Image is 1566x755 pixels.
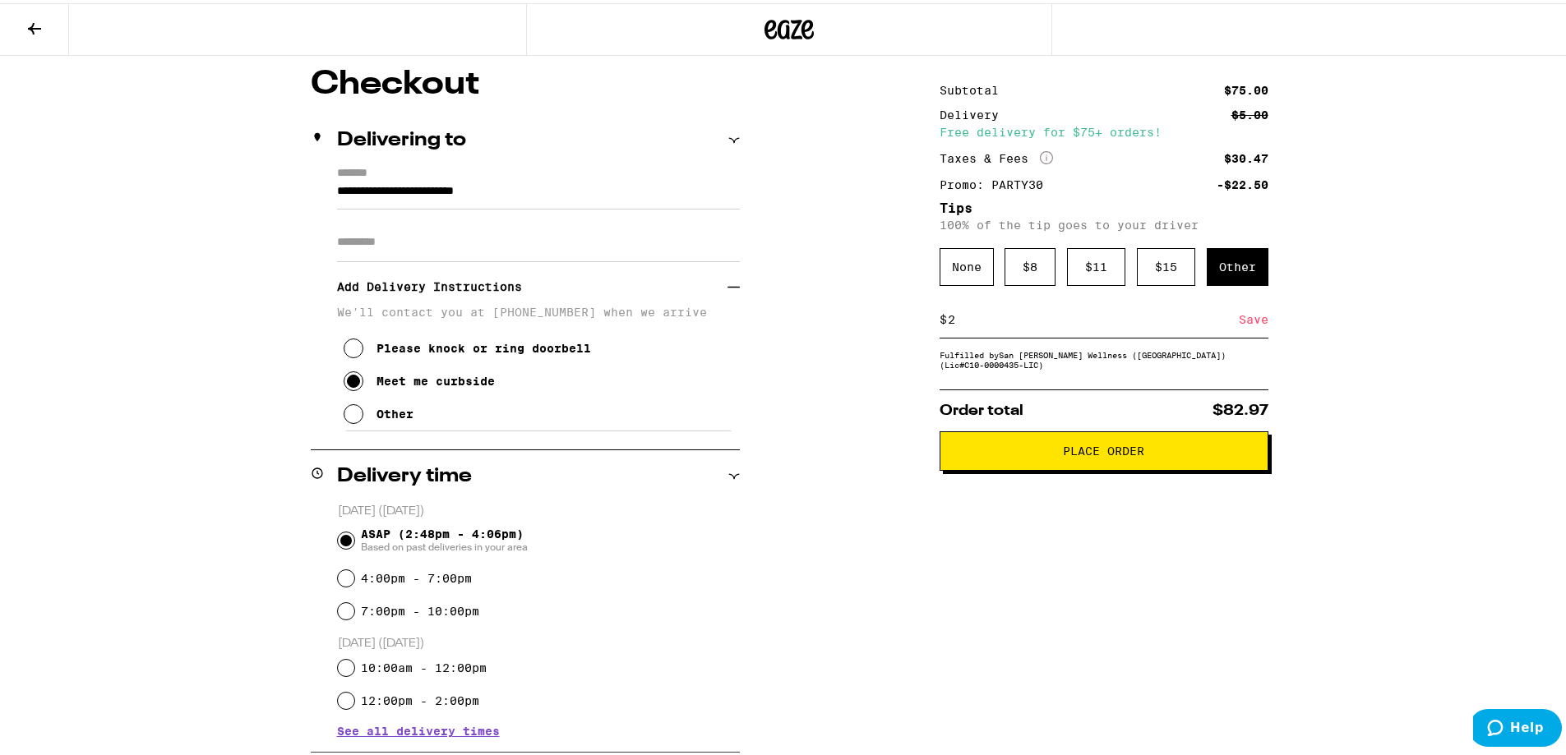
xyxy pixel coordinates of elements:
div: Other [1207,245,1268,283]
span: Based on past deliveries in your area [361,537,528,550]
span: $82.97 [1213,400,1268,415]
div: Taxes & Fees [940,148,1053,163]
div: $ 11 [1067,245,1125,283]
button: Place Order [940,428,1268,467]
label: 4:00pm - 7:00pm [361,569,472,582]
label: 12:00pm - 2:00pm [361,691,479,704]
div: $5.00 [1231,106,1268,117]
div: $ 15 [1137,245,1195,283]
span: Place Order [1063,442,1144,453]
input: 0 [947,309,1239,324]
h3: Add Delivery Instructions [337,265,728,302]
button: See all delivery times [337,722,500,734]
div: Delivery [940,106,1010,117]
div: $30.47 [1224,150,1268,161]
div: None [940,245,994,283]
span: Order total [940,400,1023,415]
div: $ 8 [1005,245,1056,283]
div: Promo: PARTY30 [940,176,1055,187]
label: 7:00pm - 10:00pm [361,601,479,615]
p: [DATE] ([DATE]) [338,500,740,516]
div: Subtotal [940,81,1010,93]
h1: Checkout [311,65,740,98]
iframe: Opens a widget where you can find more information [1473,706,1562,747]
p: [DATE] ([DATE]) [338,633,740,648]
div: Fulfilled by San [PERSON_NAME] Wellness ([GEOGRAPHIC_DATA]) (Lic# C10-0000435-LIC ) [940,347,1268,366]
div: $ [940,298,947,334]
label: 10:00am - 12:00pm [361,658,487,671]
div: Meet me curbside [376,371,495,384]
div: Other [376,404,413,417]
span: ASAP (2:48pm - 4:06pm) [361,524,528,550]
p: 100% of the tip goes to your driver [940,215,1268,228]
div: Save [1239,298,1268,334]
button: Meet me curbside [344,361,495,394]
h2: Delivering to [337,127,466,147]
div: Free delivery for $75+ orders! [940,123,1268,135]
button: Other [344,394,413,427]
h5: Tips [940,199,1268,212]
p: We'll contact you at [PHONE_NUMBER] when we arrive [337,302,740,315]
h2: Delivery time [337,463,472,483]
div: -$22.50 [1217,176,1268,187]
div: Please knock or ring doorbell [376,338,591,352]
button: Please knock or ring doorbell [344,329,591,361]
div: $75.00 [1224,81,1268,93]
